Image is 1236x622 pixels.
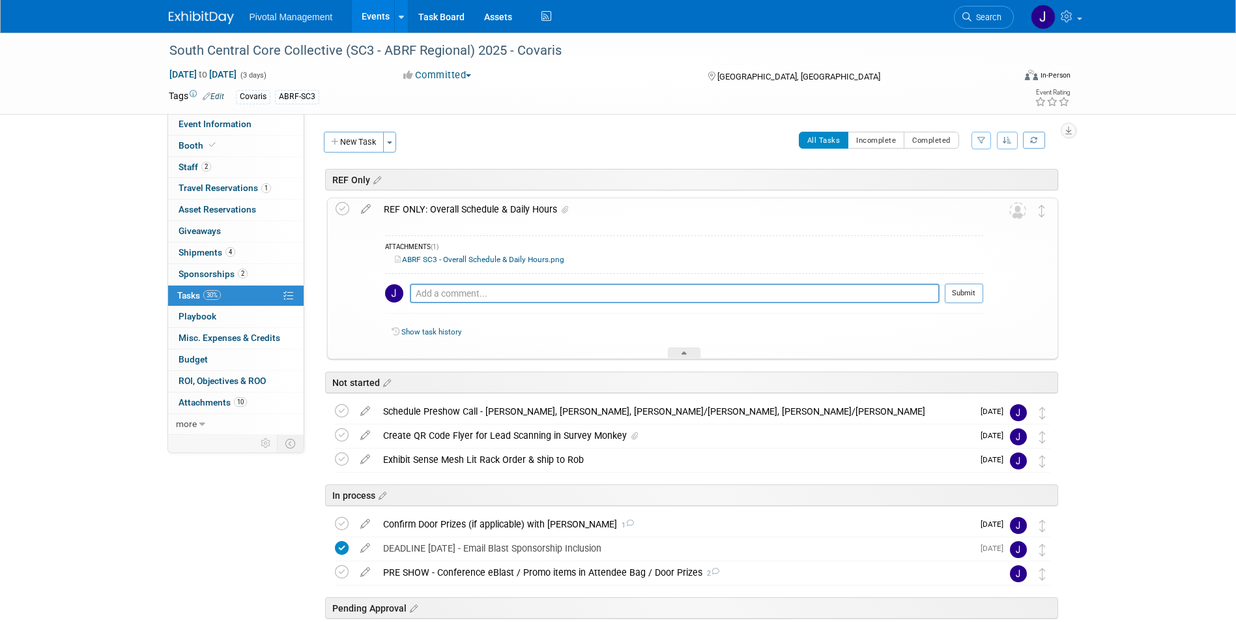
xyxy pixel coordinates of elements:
[168,371,304,392] a: ROI, Objectives & ROO
[1010,517,1027,534] img: Jessica Gatton
[169,89,224,104] td: Tags
[179,162,211,172] span: Staff
[168,328,304,349] a: Misc. Expenses & Credits
[168,349,304,370] a: Budget
[1039,520,1046,532] i: Move task
[377,198,983,220] div: REF ONLY: Overall Schedule & Daily Hours
[377,537,973,559] div: DEADLINE [DATE] - Email Blast Sponsorship Inclusion
[169,11,234,24] img: ExhibitDay
[168,306,304,327] a: Playbook
[401,327,461,336] a: Show task history
[385,243,983,254] div: ATTACHMENTS
[407,601,418,614] a: Edit sections
[250,12,333,22] span: Pivotal Management
[981,544,1010,553] span: [DATE]
[179,311,216,321] span: Playbook
[325,484,1058,506] div: In process
[168,286,304,306] a: Tasks30%
[354,454,377,466] a: edit
[399,68,476,82] button: Committed
[377,400,973,422] div: Schedule Preshow Call - [PERSON_NAME], [PERSON_NAME], [PERSON_NAME]/[PERSON_NAME], [PERSON_NAME]/...
[848,132,904,149] button: Incomplete
[168,392,304,413] a: Attachments10
[1039,431,1046,443] i: Move task
[981,431,1010,440] span: [DATE]
[255,435,278,452] td: Personalize Event Tab Strip
[354,567,377,578] a: edit
[324,132,384,153] button: New Task
[325,372,1058,393] div: Not started
[354,518,377,530] a: edit
[981,520,1010,529] span: [DATE]
[1039,568,1046,580] i: Move task
[168,136,304,156] a: Booth
[1035,89,1070,96] div: Event Rating
[1025,70,1038,80] img: Format-Inperson.png
[1010,541,1027,558] img: Jessica Gatton
[179,269,248,279] span: Sponsorships
[169,68,237,80] span: [DATE] [DATE]
[971,12,1001,22] span: Search
[1010,428,1027,445] img: Jessica Gatton
[177,290,221,301] span: Tasks
[179,204,256,215] span: Asset Reservations
[385,284,403,303] img: Jessica Gatton
[1031,5,1056,29] img: Jessica Gatton
[377,424,973,447] div: Create QR Code Flyer for Lead Scanning in Survey Monkey
[1039,544,1046,556] i: Move task
[168,157,304,178] a: Staff2
[945,284,983,303] button: Submit
[1010,452,1027,469] img: Jessica Gatton
[168,414,304,435] a: more
[799,132,849,149] button: All Tasks
[370,173,381,186] a: Edit sections
[981,455,1010,464] span: [DATE]
[325,597,1058,619] div: Pending Approval
[179,354,208,364] span: Budget
[354,542,377,554] a: edit
[377,513,973,535] div: Confirm Door Prizes (if applicable) with [PERSON_NAME]
[1039,407,1046,419] i: Move task
[203,290,221,300] span: 30%
[375,488,386,501] a: Edit sections
[168,243,304,263] a: Shipments4
[431,243,438,250] span: (1)
[981,407,1010,416] span: [DATE]
[165,39,994,63] div: South Central Core Collective (SC3 - ABRF Regional) 2025 - Covaris
[168,264,304,285] a: Sponsorships2
[275,90,319,104] div: ABRF-SC3
[179,226,221,236] span: Giveaways
[238,269,248,278] span: 2
[277,435,304,452] td: Toggle Event Tabs
[179,140,218,151] span: Booth
[377,561,984,584] div: PRE SHOW - Conference eBlast / Promo items in Attendee Bag / Door Prizes
[203,92,224,101] a: Edit
[377,449,973,471] div: Exhibit Sense Mesh Lit Rack Order & ship to Rob
[239,71,266,80] span: (3 days)
[904,132,959,149] button: Completed
[236,90,270,104] div: Covaris
[197,69,209,80] span: to
[702,569,719,578] span: 2
[168,114,304,135] a: Event Information
[1010,565,1027,582] img: Jessica Gatton
[179,397,247,407] span: Attachments
[176,419,197,429] span: more
[354,203,377,215] a: edit
[179,119,252,129] span: Event Information
[225,247,235,257] span: 4
[261,183,271,193] span: 1
[168,221,304,242] a: Giveaways
[234,397,247,407] span: 10
[1009,202,1026,219] img: Unassigned
[395,255,564,264] a: ABRF SC3 - Overall Schedule & Daily Hours.png
[937,68,1071,87] div: Event Format
[617,521,634,529] span: 1
[168,178,304,199] a: Travel Reservations1
[209,141,216,149] i: Booth reservation complete
[380,376,391,389] a: Edit sections
[179,183,271,193] span: Travel Reservations
[179,247,235,258] span: Shipments
[201,162,211,171] span: 2
[1023,132,1045,149] a: Refresh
